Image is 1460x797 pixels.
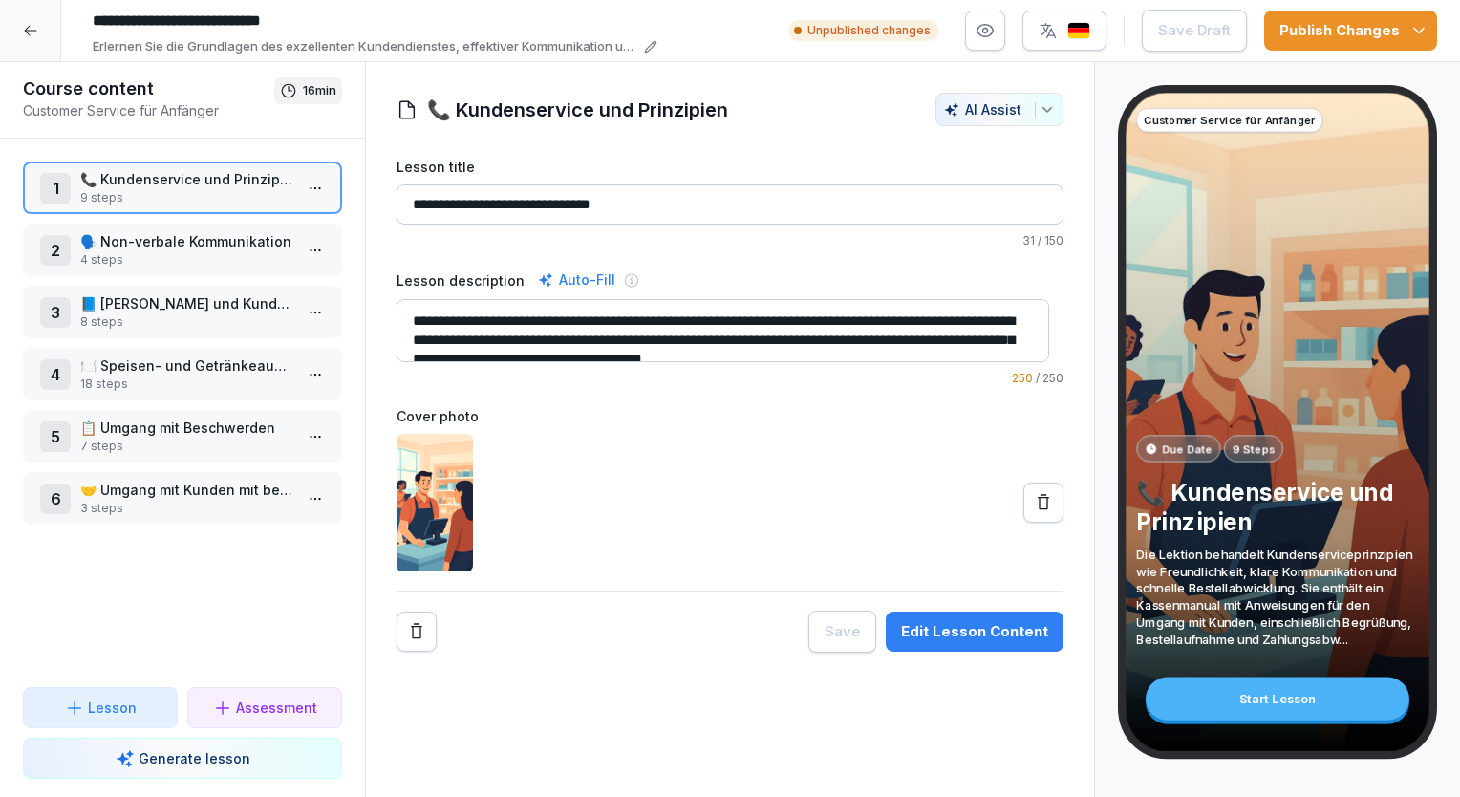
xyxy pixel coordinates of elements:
[808,611,876,653] button: Save
[23,77,274,100] h1: Course content
[1136,478,1418,536] p: 📞 Kundenservice und Prinzipien
[23,738,342,779] button: Generate lesson
[1142,10,1247,52] button: Save Draft
[397,157,1063,177] label: Lesson title
[23,162,342,214] div: 1📞 Kundenservice und Prinzipien9 steps
[80,251,292,269] p: 4 steps
[23,224,342,276] div: 2🗣️ Non-verbale Kommunikation4 steps
[40,421,71,452] div: 5
[1158,20,1231,41] div: Save Draft
[23,348,342,400] div: 4🍽️ Speisen- und Getränkeauswahl18 steps
[807,22,931,39] p: Unpublished changes
[23,100,274,120] p: Customer Service für Anfänger
[80,438,292,455] p: 7 steps
[935,93,1063,126] button: AI Assist
[187,687,342,728] button: Assessment
[1022,233,1035,248] span: 31
[397,434,473,571] img: m4r82gwgcs585exh77cd6vf0.png
[397,232,1063,249] p: / 150
[397,270,525,291] label: Lesson description
[40,173,71,204] div: 1
[1067,22,1090,40] img: de.svg
[427,96,728,124] h1: 📞 Kundenservice und Prinzipien
[397,370,1063,387] p: / 250
[901,621,1048,642] div: Edit Lesson Content
[80,313,292,331] p: 8 steps
[139,748,250,768] p: Generate lesson
[80,500,292,517] p: 3 steps
[40,484,71,514] div: 6
[1136,546,1418,648] p: Die Lektion behandelt Kundenserviceprinzipien wie Freundlichkeit, klare Kommunikation und schnell...
[886,612,1063,652] button: Edit Lesson Content
[23,472,342,525] div: 6🤝 Umgang mit Kunden mit besonderen Bedürfnissen3 steps
[80,418,292,438] p: 📋 Umgang mit Beschwerden
[397,612,437,652] button: Remove
[1233,441,1275,457] p: 9 Steps
[1279,20,1422,41] div: Publish Changes
[23,410,342,463] div: 5📋 Umgang mit Beschwerden7 steps
[80,169,292,189] p: 📞 Kundenservice und Prinzipien
[80,189,292,206] p: 9 steps
[80,355,292,376] p: 🍽️ Speisen- und Getränkeauswahl
[1146,677,1409,720] div: Start Lesson
[534,269,619,291] div: Auto-Fill
[93,37,638,56] p: Erlernen Sie die Grundlagen des exzellenten Kundendienstes, effektiver Kommunikation und des Umga...
[40,235,71,266] div: 2
[88,698,137,718] p: Lesson
[303,81,336,100] p: 16 min
[236,698,317,718] p: Assessment
[23,687,178,728] button: Lesson
[1162,441,1213,457] p: Due Date
[397,406,1063,426] label: Cover photo
[80,231,292,251] p: 🗣️ Non-verbale Kommunikation
[944,101,1055,118] div: AI Assist
[1012,371,1033,385] span: 250
[40,297,71,328] div: 3
[80,376,292,393] p: 18 steps
[40,359,71,390] div: 4
[1264,11,1437,51] button: Publish Changes
[825,621,860,642] div: Save
[23,286,342,338] div: 3📘 [PERSON_NAME] und Kundenservice-Anleitung8 steps
[80,480,292,500] p: 🤝 Umgang mit Kunden mit besonderen Bedürfnissen
[1144,112,1316,128] p: Customer Service für Anfänger
[80,293,292,313] p: 📘 [PERSON_NAME] und Kundenservice-Anleitung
